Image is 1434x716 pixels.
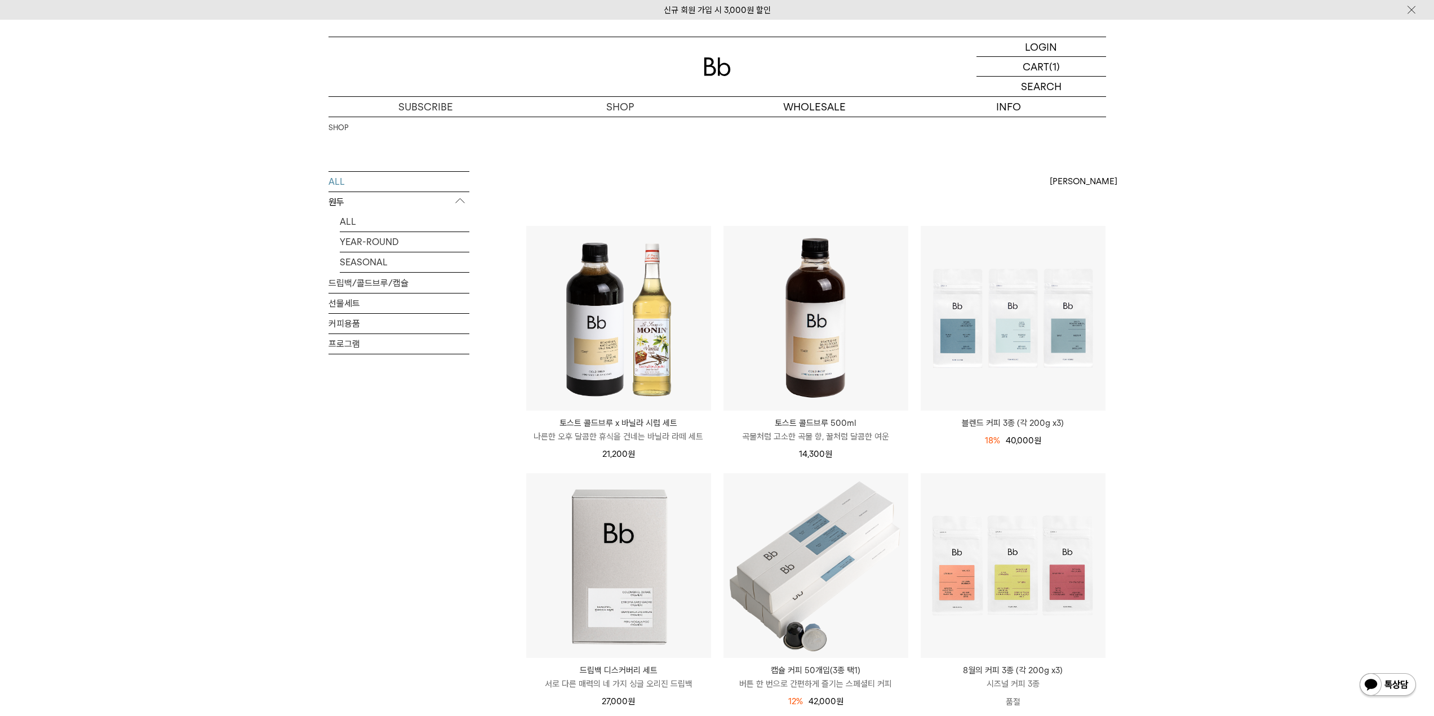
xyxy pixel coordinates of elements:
[1049,57,1060,76] p: (1)
[328,192,469,212] p: 원두
[912,97,1106,117] p: INFO
[526,416,711,443] a: 토스트 콜드브루 x 바닐라 시럽 세트 나른한 오후 달콤한 휴식을 건네는 바닐라 라떼 세트
[976,37,1106,57] a: LOGIN
[723,664,908,677] p: 캡슐 커피 50개입(3종 택1)
[340,232,469,252] a: YEAR-ROUND
[1025,37,1057,56] p: LOGIN
[799,449,832,459] span: 14,300
[526,664,711,677] p: 드립백 디스커버리 세트
[526,664,711,691] a: 드립백 디스커버리 세트 서로 다른 매력의 네 가지 싱글 오리진 드립백
[523,97,717,117] a: SHOP
[526,677,711,691] p: 서로 다른 매력의 네 가지 싱글 오리진 드립백
[526,430,711,443] p: 나른한 오후 달콤한 휴식을 건네는 바닐라 라떼 세트
[1023,57,1049,76] p: CART
[717,97,912,117] p: WHOLESALE
[921,473,1106,658] img: 8월의 커피 3종 (각 200g x3)
[1050,175,1117,188] span: [PERSON_NAME]
[921,677,1106,691] p: 시즈널 커피 3종
[723,416,908,430] p: 토스트 콜드브루 500ml
[340,212,469,232] a: ALL
[328,314,469,333] a: 커피용품
[1358,672,1417,699] img: 카카오톡 채널 1:1 채팅 버튼
[723,430,908,443] p: 곡물처럼 고소한 곡물 향, 꿀처럼 달콤한 여운
[328,172,469,192] a: ALL
[985,434,1000,447] div: 18%
[921,226,1106,411] img: 블렌드 커피 3종 (각 200g x3)
[921,691,1106,713] p: 품절
[602,449,635,459] span: 21,200
[723,664,908,691] a: 캡슐 커피 50개입(3종 택1) 버튼 한 번으로 간편하게 즐기는 스페셜티 커피
[602,696,635,706] span: 27,000
[328,293,469,313] a: 선물세트
[328,273,469,293] a: 드립백/콜드브루/캡슐
[976,57,1106,77] a: CART (1)
[723,416,908,443] a: 토스트 콜드브루 500ml 곡물처럼 고소한 곡물 향, 꿀처럼 달콤한 여운
[723,226,908,411] img: 토스트 콜드브루 500ml
[921,664,1106,677] p: 8월의 커피 3종 (각 200g x3)
[328,122,348,134] a: SHOP
[809,696,843,706] span: 42,000
[1021,77,1062,96] p: SEARCH
[921,664,1106,691] a: 8월의 커피 3종 (각 200g x3) 시즈널 커피 3종
[825,449,832,459] span: 원
[328,97,523,117] a: SUBSCRIBE
[704,57,731,76] img: 로고
[526,226,711,411] img: 토스트 콜드브루 x 바닐라 시럽 세트
[788,695,803,708] div: 12%
[664,5,771,15] a: 신규 회원 가입 시 3,000원 할인
[628,696,635,706] span: 원
[836,696,843,706] span: 원
[628,449,635,459] span: 원
[723,677,908,691] p: 버튼 한 번으로 간편하게 즐기는 스페셜티 커피
[921,416,1106,430] a: 블렌드 커피 3종 (각 200g x3)
[1034,435,1041,446] span: 원
[328,334,469,354] a: 프로그램
[340,252,469,272] a: SEASONAL
[1006,435,1041,446] span: 40,000
[526,473,711,658] img: 드립백 디스커버리 세트
[526,416,711,430] p: 토스트 콜드브루 x 바닐라 시럽 세트
[723,473,908,658] img: 캡슐 커피 50개입(3종 택1)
